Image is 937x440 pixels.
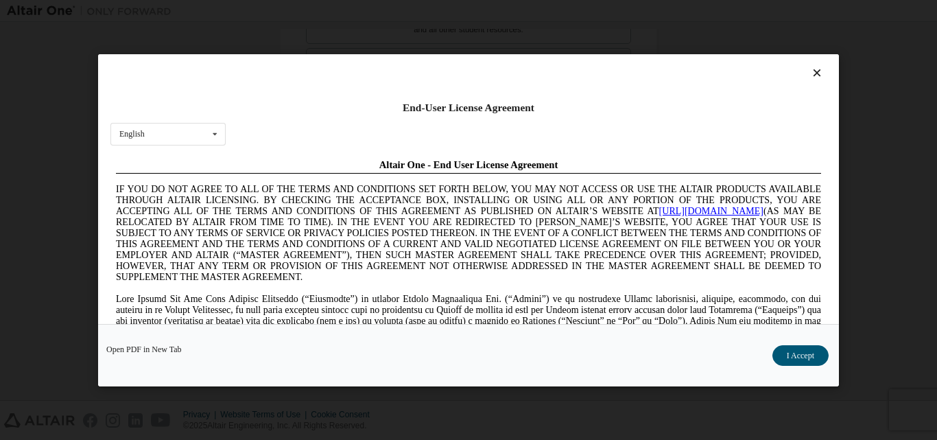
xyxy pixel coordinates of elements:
[549,52,653,62] a: [URL][DOMAIN_NAME]
[110,101,827,115] div: End-User License Agreement
[772,345,829,365] button: I Accept
[5,30,711,128] span: IF YOU DO NOT AGREE TO ALL OF THE TERMS AND CONDITIONS SET FORTH BELOW, YOU MAY NOT ACCESS OR USE...
[119,130,145,138] div: English
[269,5,448,16] span: Altair One - End User License Agreement
[5,140,711,238] span: Lore Ipsumd Sit Ame Cons Adipisc Elitseddo (“Eiusmodte”) in utlabor Etdolo Magnaaliqua Eni. (“Adm...
[106,345,182,353] a: Open PDF in New Tab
